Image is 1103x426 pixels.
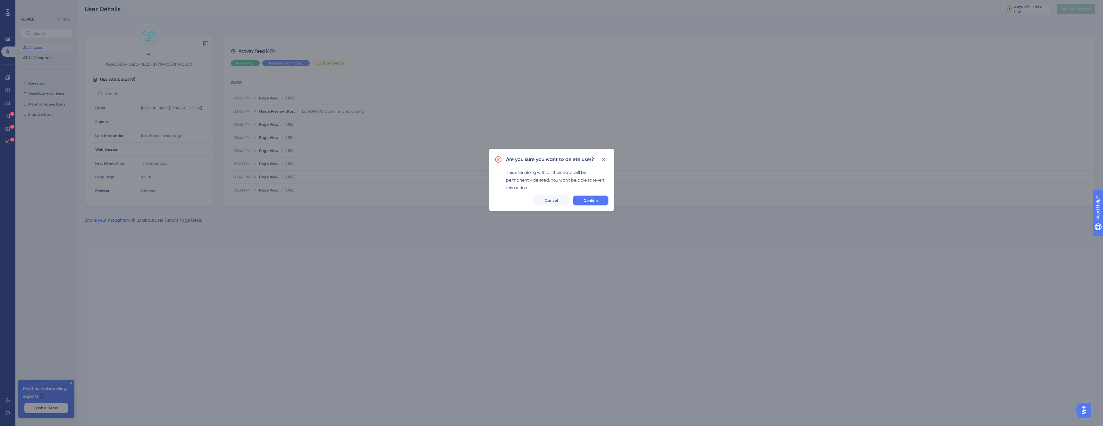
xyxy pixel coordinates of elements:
[506,168,609,192] div: This user along with all their data will be permanently deleted. You won’t be able to revert this...
[15,2,40,9] span: Need Help?
[545,198,558,203] span: Cancel
[506,156,594,163] h2: Are you sure you want to delete user?
[584,198,598,203] span: Confirm
[1076,401,1095,420] iframe: UserGuiding AI Assistant Launcher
